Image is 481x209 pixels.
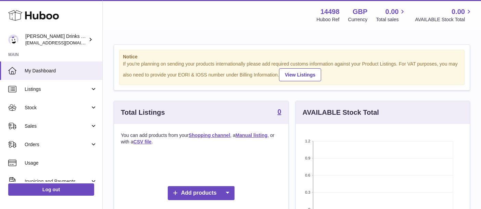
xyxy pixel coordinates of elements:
span: 0.00 [385,7,399,16]
span: AVAILABLE Stock Total [415,16,473,23]
strong: Notice [123,54,461,60]
div: [PERSON_NAME] Drinks Ltd [25,33,87,46]
span: Orders [25,141,90,148]
span: Usage [25,160,97,166]
div: Huboo Ref [317,16,340,23]
text: 0.9 [305,156,310,160]
span: Invoicing and Payments [25,178,90,185]
text: 0.6 [305,173,310,177]
a: Log out [8,183,94,196]
a: 0.00 Total sales [376,7,406,23]
h3: AVAILABLE Stock Total [303,108,379,117]
strong: 14498 [320,7,340,16]
div: Currency [348,16,368,23]
img: internalAdmin-14498@internal.huboo.com [8,34,18,45]
a: CSV file [134,139,152,144]
a: 0 [277,108,281,116]
span: Stock [25,104,90,111]
span: 0.00 [452,7,465,16]
h3: Total Listings [121,108,165,117]
span: My Dashboard [25,68,97,74]
a: Manual listing [236,133,267,138]
span: [EMAIL_ADDRESS][DOMAIN_NAME] [25,40,101,45]
span: Listings [25,86,90,93]
a: 0.00 AVAILABLE Stock Total [415,7,473,23]
a: Add products [168,186,235,200]
text: 1.2 [305,139,310,143]
strong: GBP [353,7,367,16]
strong: 0 [277,108,281,115]
div: If you're planning on sending your products internationally please add required customs informati... [123,61,461,81]
span: Total sales [376,16,406,23]
a: View Listings [279,68,321,81]
a: Shopping channel [189,133,230,138]
p: You can add products from your , a , or with a . [121,132,281,145]
text: 0.3 [305,190,310,194]
span: Sales [25,123,90,129]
